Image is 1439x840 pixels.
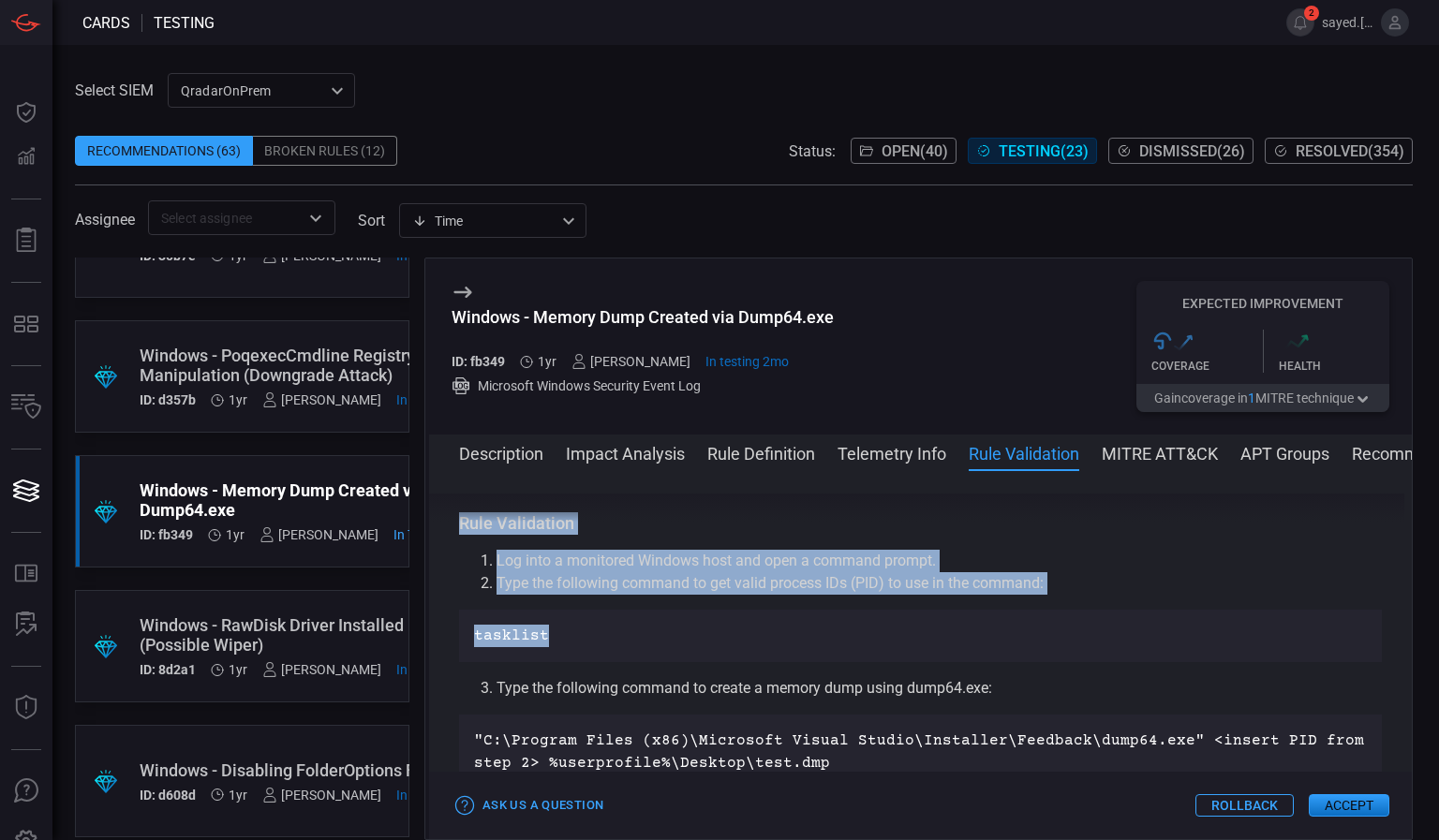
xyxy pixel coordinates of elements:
div: Windows - PoqexecCmdline Registry Manipulation (Downgrade Attack) [140,346,474,385]
span: Assignee [75,211,135,228]
span: Aug 07, 2024 6:08 AM [226,527,245,542]
span: Jun 10, 2024 7:25 AM [229,788,247,803]
button: MITRE - Detection Posture [4,302,49,346]
button: 2 [1286,8,1314,37]
button: Rule Definition [707,441,815,464]
span: Jul 18, 2024 2:52 PM [396,788,474,803]
button: APT Groups [1240,441,1329,464]
span: Resolved ( 354 ) [1296,142,1404,160]
button: Dismissed(26) [1108,138,1254,164]
button: Rollback [1195,794,1294,817]
h5: ID: 8d2a1 [140,662,196,677]
span: testing [154,14,215,32]
div: Broken Rules (12) [253,136,397,166]
div: Windows - Disabling FolderOptions Feature [140,760,474,780]
button: Open(40) [851,138,957,164]
span: 2 [1304,6,1319,21]
div: [PERSON_NAME] [262,662,381,677]
button: Dashboard [4,90,49,135]
div: [PERSON_NAME] [262,392,381,407]
button: Threat Intelligence [4,685,49,730]
div: Windows - Memory Dump Created via Dump64.exe [452,307,834,327]
button: Description [459,441,543,464]
div: [PERSON_NAME] [571,354,690,369]
span: sayed.[PERSON_NAME] [1322,15,1373,30]
input: Select assignee [154,206,299,229]
button: Telemetry Info [838,441,946,464]
span: Open ( 40 ) [882,142,948,160]
button: Ask Us A Question [4,769,49,814]
button: Resolved(354) [1265,138,1413,164]
li: Type the following command to create a memory dump using dump64.exe: [497,677,1382,700]
div: Recommendations (63) [75,136,253,166]
div: Windows - RawDisk Driver Installed (Possible Wiper) [140,615,474,655]
span: Testing ( 23 ) [999,142,1089,160]
span: Jul 08, 2024 8:07 AM [396,662,474,677]
div: Health [1279,360,1390,373]
button: Gaincoverage in1MITRE technique [1136,384,1389,412]
button: Rule Catalog [4,552,49,597]
h3: Rule Validation [459,512,1382,535]
button: Accept [1309,794,1389,817]
p: QradarOnPrem [181,81,325,100]
span: Jul 02, 2024 8:30 AM [229,662,247,677]
label: sort [358,212,385,229]
span: Jul 30, 2025 11:53 AM [393,527,479,542]
button: Cards [4,468,49,513]
button: Impact Analysis [566,441,685,464]
h5: ID: fb349 [140,527,193,542]
button: Open [303,205,329,231]
button: Testing(23) [968,138,1097,164]
span: Status: [789,142,836,160]
span: Dismissed ( 26 ) [1139,142,1245,160]
button: Detections [4,135,49,180]
button: Inventory [4,385,49,430]
h5: ID: fb349 [452,354,505,369]
h5: Expected Improvement [1136,296,1389,311]
li: Log into a monitored Windows host and open a command prompt. [497,550,1382,572]
span: Sep 12, 2024 7:14 AM [229,392,247,407]
h5: ID: d357b [140,392,196,407]
div: [PERSON_NAME] [262,788,381,803]
button: ALERT ANALYSIS [4,602,49,647]
h5: ID: d608d [140,788,196,803]
button: Reports [4,218,49,263]
span: Sep 12, 2024 11:16 AM [396,392,474,407]
p: "C:\Program Files (x86)\Microsoft Visual Studio\Installer\Feedback\dump64.exe" <insert PID from s... [474,729,1367,774]
div: Windows - Memory Dump Created via Dump64.exe [140,480,479,520]
span: 1 [1248,391,1255,405]
button: MITRE ATT&CK [1102,441,1218,464]
div: [PERSON_NAME] [260,527,378,542]
div: Coverage [1151,360,1263,373]
button: Ask Us a Question [452,791,608,820]
button: Rule Validation [969,441,1079,464]
span: Jul 30, 2025 11:53 AM [705,354,789,369]
span: Cards [82,14,130,32]
li: Type the following command to get valid process IDs (PID) to use in the command: [497,572,1382,595]
div: Microsoft Windows Security Event Log [452,376,834,395]
div: Time [412,212,556,230]
p: tasklist [474,625,1367,647]
span: Aug 07, 2024 6:08 AM [538,354,556,369]
label: Select SIEM [75,81,154,99]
